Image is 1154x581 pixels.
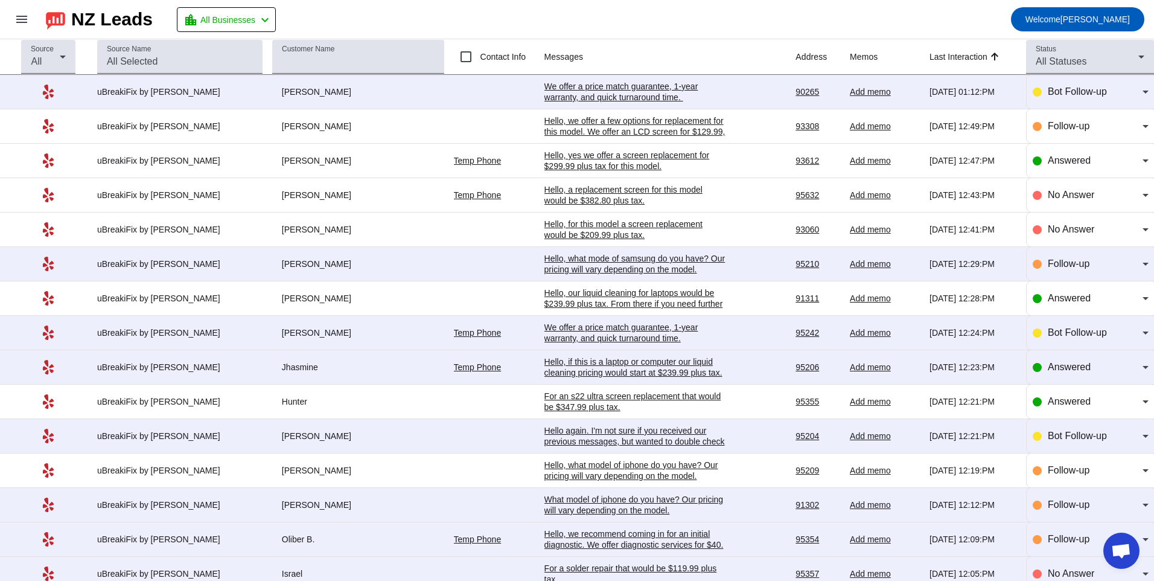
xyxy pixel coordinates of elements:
div: [DATE] 12:29:PM [929,258,1016,269]
mat-icon: Yelp [41,463,56,478]
span: Follow-up [1048,121,1089,131]
div: Add memo [850,499,920,510]
span: Answered [1048,293,1091,303]
div: Add memo [850,86,920,97]
div: [PERSON_NAME] [272,258,444,269]
mat-icon: Yelp [41,567,56,581]
div: We offer a price match guarantee, 1-year warranty, and quick turnaround time. ​ [544,81,725,103]
div: 95204 [795,431,840,441]
div: [DATE] 12:47:PM [929,155,1016,166]
div: uBreakiFix by [PERSON_NAME] [97,86,263,97]
div: uBreakiFix by [PERSON_NAME] [97,224,263,235]
div: [PERSON_NAME] [272,327,444,338]
span: No Answer [1048,224,1094,234]
div: Oliber B. [272,534,444,545]
div: Add memo [850,190,920,201]
div: Hello, if this is a laptop or computer our liquid cleaning pricing would start at $239.99 plus ta... [544,356,725,422]
div: NZ Leads [71,11,153,28]
div: Jhasmine [272,362,444,373]
span: No Answer [1048,190,1094,200]
span: Answered [1048,155,1091,165]
div: [PERSON_NAME] [272,293,444,304]
div: Add memo [850,362,920,373]
div: [DATE] 12:09:PM [929,534,1016,545]
div: 95632 [795,190,840,201]
a: Temp Phone [454,534,502,544]
div: [DATE] 12:21:PM [929,431,1016,441]
div: [DATE] 01:12:PM [929,86,1016,97]
div: Open chat [1103,533,1140,569]
div: [PERSON_NAME] [272,465,444,476]
mat-icon: Yelp [41,257,56,271]
div: uBreakiFix by [PERSON_NAME] [97,258,263,269]
div: Hello, we offer a few options for replacement for this model. We offer an LCD screen for $129.99,... [544,115,725,159]
div: uBreakiFix by [PERSON_NAME] [97,534,263,545]
span: Follow-up [1048,499,1089,510]
div: 95357 [795,568,840,579]
mat-icon: Yelp [41,429,56,443]
span: All Businesses [200,11,255,28]
mat-label: Source [31,45,54,53]
div: uBreakiFix by [PERSON_NAME] [97,396,263,407]
button: Welcome[PERSON_NAME] [1011,7,1144,31]
span: All Statuses [1036,56,1086,66]
div: Add memo [850,293,920,304]
div: [PERSON_NAME] [272,86,444,97]
div: uBreakiFix by [PERSON_NAME] [97,293,263,304]
div: 95209 [795,465,840,476]
div: Add memo [850,396,920,407]
button: All Businesses [177,7,276,32]
a: Temp Phone [454,328,502,338]
div: Last Interaction [929,51,987,63]
div: Hello, a replacement screen for this model would be $382.80 plus tax. [544,184,725,206]
div: Hello, what model of iphone do you have? Our pricing will vary depending on the model. [544,460,725,481]
span: Follow-up [1048,258,1089,269]
div: Add memo [850,534,920,545]
div: [DATE] 12:12:PM [929,499,1016,510]
div: [PERSON_NAME] [272,190,444,201]
div: Hunter [272,396,444,407]
span: Follow-up [1048,534,1089,544]
mat-icon: Yelp [41,532,56,547]
div: [DATE] 12:43:PM [929,190,1016,201]
div: 95355 [795,396,840,407]
div: Add memo [850,258,920,269]
div: uBreakiFix by [PERSON_NAME] [97,190,263,201]
span: Bot Follow-up [1048,327,1107,338]
div: 91311 [795,293,840,304]
span: Bot Follow-up [1048,431,1107,441]
mat-icon: chevron_left [258,13,272,27]
div: Add memo [850,431,920,441]
mat-label: Status [1036,45,1056,53]
div: 95206 [795,362,840,373]
span: [PERSON_NAME] [1025,11,1130,28]
div: 93060 [795,224,840,235]
div: Hello, yes we offer a screen replacement for $299.99 plus tax for this model. [544,150,725,172]
th: Messages [544,39,796,75]
mat-icon: Yelp [41,222,56,237]
div: [DATE] 12:41:PM [929,224,1016,235]
mat-icon: Yelp [41,291,56,306]
div: [DATE] 12:28:PM [929,293,1016,304]
div: [DATE] 12:19:PM [929,465,1016,476]
mat-label: Customer Name [282,45,334,53]
img: logo [46,9,65,30]
span: Welcome [1025,14,1060,24]
span: Answered [1048,396,1091,406]
span: All [31,56,42,66]
div: 95210 [795,258,840,269]
mat-icon: menu [14,12,29,27]
a: Temp Phone [454,190,502,200]
div: 95354 [795,534,840,545]
th: Address [795,39,850,75]
div: uBreakiFix by [PERSON_NAME] [97,121,263,132]
div: uBreakiFix by [PERSON_NAME] [97,155,263,166]
div: Hello, what mode of samsung do you have? Our pricing will vary depending on the model. [544,253,725,275]
div: Add memo [850,155,920,166]
div: uBreakiFix by [PERSON_NAME] [97,362,263,373]
mat-icon: Yelp [41,85,56,99]
div: 93308 [795,121,840,132]
span: Bot Follow-up [1048,86,1107,97]
input: All Selected [107,54,253,69]
mat-icon: Yelp [41,326,56,340]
